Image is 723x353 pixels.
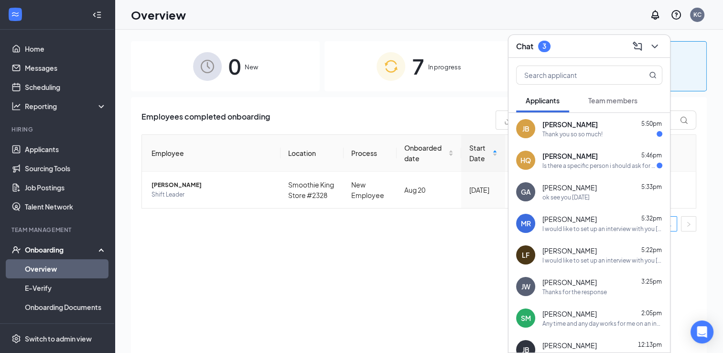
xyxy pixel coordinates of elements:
[25,140,107,159] a: Applicants
[542,193,590,201] div: ok see you [DATE]
[516,41,533,52] h3: Chat
[542,162,657,170] div: Is there a specific person i should ask for [DATE]?
[542,246,597,255] span: [PERSON_NAME]
[131,7,186,23] h1: Overview
[496,110,548,130] button: Export
[641,278,662,285] span: 3:25pm
[638,341,662,348] span: 12:13pm
[542,309,597,319] span: [PERSON_NAME]
[25,197,107,216] a: Talent Network
[404,185,453,195] div: Aug 20
[641,309,662,317] span: 2:05pm
[681,216,696,232] button: right
[632,41,643,52] svg: ComposeMessage
[344,135,397,172] th: Process
[641,183,662,190] span: 5:33pm
[344,172,397,208] td: New Employee
[469,143,490,164] span: Start Date
[641,246,662,254] span: 5:22pm
[542,256,662,265] div: I would like to set up an interview with you [DATE] at 11am
[25,58,107,77] a: Messages
[141,110,270,130] span: Employees completed onboarding
[542,225,662,233] div: I would like to set up an interview with you [DATE] at 10 am
[670,9,682,21] svg: QuestionInfo
[11,334,21,343] svg: Settings
[681,216,696,232] li: Next Page
[641,152,662,159] span: 5:46pm
[542,288,607,296] div: Thanks for the response
[25,245,98,254] div: Onboarding
[245,62,258,72] span: New
[649,9,661,21] svg: Notifications
[521,282,530,291] div: JW
[542,277,597,287] span: [PERSON_NAME]
[521,187,531,197] div: GA
[397,135,461,172] th: Onboarded date
[404,143,446,164] span: Onboarded date
[25,278,107,298] a: E-Verify
[281,135,344,172] th: Location
[588,96,637,105] span: Team members
[542,130,603,138] div: Thank you so so much!
[542,214,597,224] span: [PERSON_NAME]
[25,101,107,111] div: Reporting
[542,120,598,129] span: [PERSON_NAME]
[686,221,691,227] span: right
[542,320,662,328] div: Any time and any day works for me on an interview not just [DATE] and [DATE]
[151,190,273,199] span: Shift Leader
[542,42,546,50] div: 3
[630,39,645,54] button: ComposeMessage
[641,120,662,127] span: 5:50pm
[11,10,20,19] svg: WorkstreamLogo
[25,77,107,97] a: Scheduling
[151,180,273,190] span: [PERSON_NAME]
[520,155,531,165] div: HQ
[693,11,701,19] div: KC
[25,159,107,178] a: Sourcing Tools
[11,245,21,254] svg: UserCheck
[542,341,597,350] span: [PERSON_NAME]
[142,135,281,172] th: Employee
[517,66,630,84] input: Search applicant
[25,259,107,278] a: Overview
[526,96,560,105] span: Applicants
[412,50,424,83] span: 7
[25,334,92,343] div: Switch to admin view
[649,71,657,79] svg: MagnifyingGlass
[281,172,344,208] td: Smoothie King Store #2328
[505,135,557,172] th: Status
[649,41,660,52] svg: ChevronDown
[469,185,497,195] div: [DATE]
[641,215,662,222] span: 5:32pm
[92,10,102,20] svg: Collapse
[25,298,107,317] a: Onboarding Documents
[691,320,713,343] div: Open Intercom Messenger
[521,313,531,323] div: SM
[522,124,529,133] div: JB
[542,183,597,192] span: [PERSON_NAME]
[25,178,107,197] a: Job Postings
[428,62,461,72] span: In progress
[228,50,241,83] span: 0
[11,226,105,234] div: Team Management
[522,250,529,260] div: LF
[25,317,107,336] a: Activity log
[542,151,598,161] span: [PERSON_NAME]
[521,219,531,228] div: MR
[11,101,21,111] svg: Analysis
[647,39,662,54] button: ChevronDown
[25,39,107,58] a: Home
[11,125,105,133] div: Hiring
